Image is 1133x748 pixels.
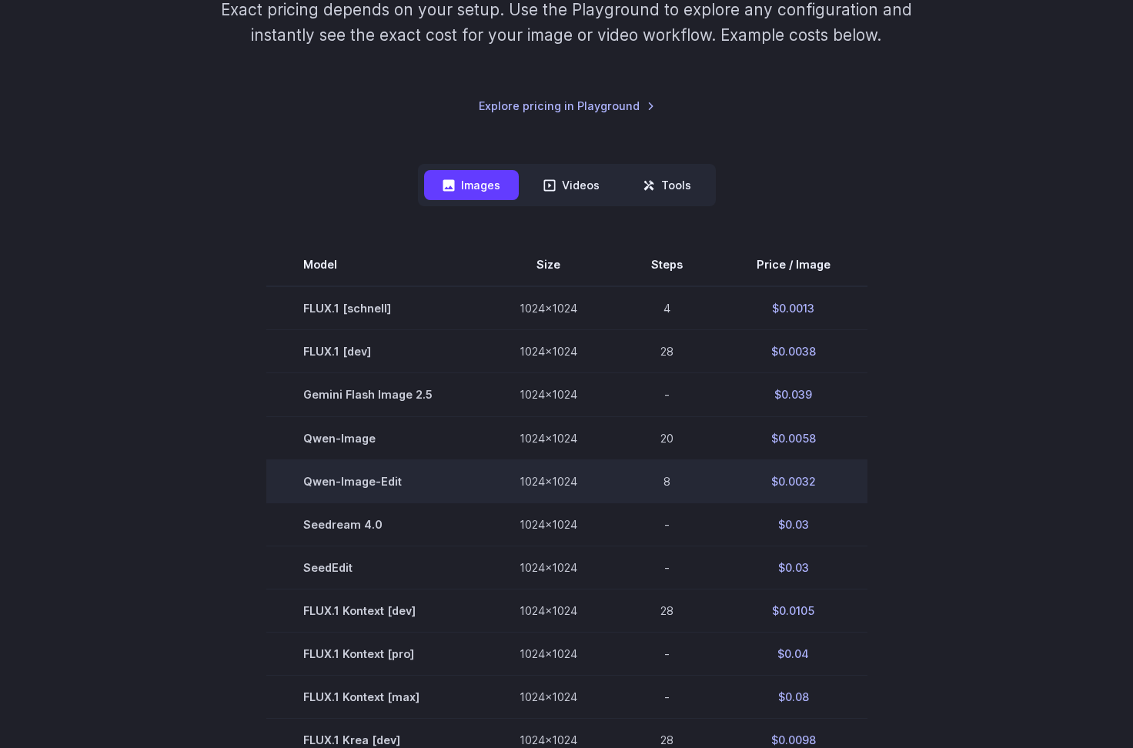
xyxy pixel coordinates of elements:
td: SeedEdit [266,546,483,589]
td: 8 [614,459,720,503]
td: $0.0105 [720,589,867,632]
td: $0.0013 [720,286,867,330]
td: $0.08 [720,675,867,718]
td: 1024x1024 [483,459,614,503]
a: Explore pricing in Playground [479,97,655,115]
th: Price / Image [720,243,867,286]
td: Seedream 4.0 [266,503,483,546]
td: Qwen-Image [266,416,483,459]
td: 28 [614,330,720,373]
td: Qwen-Image-Edit [266,459,483,503]
span: Gemini Flash Image 2.5 [303,386,446,403]
td: FLUX.1 Kontext [max] [266,675,483,718]
td: 1024x1024 [483,675,614,718]
td: 1024x1024 [483,416,614,459]
td: FLUX.1 [schnell] [266,286,483,330]
td: 1024x1024 [483,330,614,373]
button: Videos [525,170,618,200]
td: - [614,373,720,416]
td: 1024x1024 [483,373,614,416]
th: Size [483,243,614,286]
td: $0.039 [720,373,867,416]
td: FLUX.1 Kontext [dev] [266,589,483,632]
button: Images [424,170,519,200]
td: 1024x1024 [483,632,614,675]
td: $0.03 [720,503,867,546]
td: - [614,503,720,546]
td: 4 [614,286,720,330]
td: $0.0058 [720,416,867,459]
td: $0.0038 [720,330,867,373]
td: 1024x1024 [483,503,614,546]
th: Model [266,243,483,286]
td: 1024x1024 [483,546,614,589]
td: 28 [614,589,720,632]
td: - [614,632,720,675]
td: $0.04 [720,632,867,675]
td: - [614,675,720,718]
td: 20 [614,416,720,459]
td: 1024x1024 [483,286,614,330]
td: - [614,546,720,589]
button: Tools [624,170,710,200]
th: Steps [614,243,720,286]
td: FLUX.1 [dev] [266,330,483,373]
td: FLUX.1 Kontext [pro] [266,632,483,675]
td: 1024x1024 [483,589,614,632]
td: $0.03 [720,546,867,589]
td: $0.0032 [720,459,867,503]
